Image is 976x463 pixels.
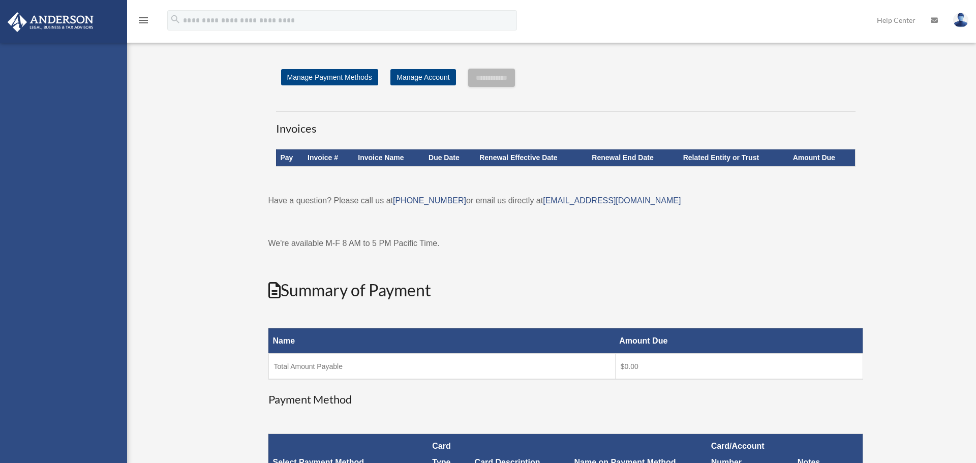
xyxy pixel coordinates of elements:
[789,149,855,167] th: Amount Due
[268,328,615,354] th: Name
[354,149,424,167] th: Invoice Name
[268,354,615,379] td: Total Amount Payable
[137,14,149,26] i: menu
[268,392,863,408] h3: Payment Method
[268,194,863,208] p: Have a question? Please call us at or email us directly at
[5,12,97,32] img: Anderson Advisors Platinum Portal
[137,18,149,26] a: menu
[276,111,856,137] h3: Invoices
[475,149,588,167] th: Renewal Effective Date
[303,149,354,167] th: Invoice #
[268,279,863,302] h2: Summary of Payment
[588,149,679,167] th: Renewal End Date
[170,14,181,25] i: search
[953,13,968,27] img: User Pic
[543,196,681,205] a: [EMAIL_ADDRESS][DOMAIN_NAME]
[679,149,789,167] th: Related Entity or Trust
[393,196,466,205] a: [PHONE_NUMBER]
[390,69,455,85] a: Manage Account
[281,69,378,85] a: Manage Payment Methods
[276,149,303,167] th: Pay
[615,354,863,379] td: $0.00
[268,236,863,251] p: We're available M-F 8 AM to 5 PM Pacific Time.
[424,149,475,167] th: Due Date
[615,328,863,354] th: Amount Due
